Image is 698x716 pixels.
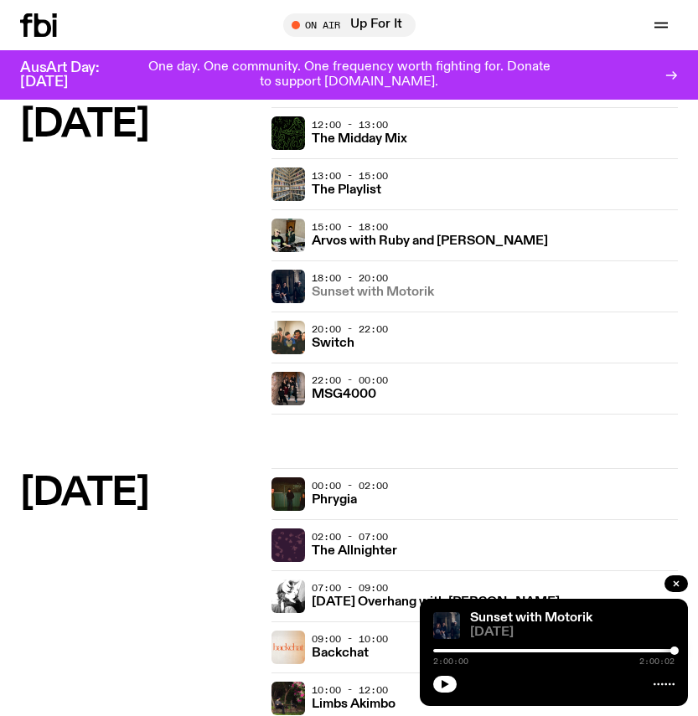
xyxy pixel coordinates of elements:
[312,389,376,401] h3: MSG4000
[312,530,388,543] span: 02:00 - 07:00
[312,286,434,299] h3: Sunset with Motorik
[312,647,369,660] h3: Backchat
[312,118,388,131] span: 12:00 - 13:00
[312,593,560,609] a: [DATE] Overhang with [PERSON_NAME]
[271,682,305,715] img: Jackson sits at an outdoor table, legs crossed and gazing at a black and brown dog also sitting a...
[271,579,305,613] img: An overexposed, black and white profile of Kate, shot from the side. She is covering her forehead...
[312,271,388,285] span: 18:00 - 20:00
[20,106,258,144] h2: [DATE]
[312,632,388,646] span: 09:00 - 10:00
[433,657,468,666] span: 2:00:00
[312,542,397,558] a: The Allnighter
[312,494,357,507] h3: Phrygia
[312,373,388,387] span: 22:00 - 00:00
[312,581,388,595] span: 07:00 - 09:00
[312,491,357,507] a: Phrygia
[312,322,388,336] span: 20:00 - 22:00
[271,321,305,354] img: A warm film photo of the switch team sitting close together. from left to right: Cedar, Lau, Sand...
[283,13,416,37] button: On AirUp For It
[312,133,407,146] h3: The Midday Mix
[312,695,396,711] a: Limbs Akimbo
[271,219,305,252] img: Ruby wears a Collarbones t shirt and pretends to play the DJ decks, Al sings into a pringles can....
[20,61,127,90] h3: AusArt Day: [DATE]
[312,169,388,183] span: 13:00 - 15:00
[312,130,407,146] a: The Midday Mix
[312,181,381,197] a: The Playlist
[470,611,592,625] a: Sunset with Motorik
[312,232,548,248] a: Arvos with Ruby and [PERSON_NAME]
[312,683,388,697] span: 10:00 - 12:00
[312,385,376,401] a: MSG4000
[312,644,369,660] a: Backchat
[312,545,397,558] h3: The Allnighter
[312,283,434,299] a: Sunset with Motorik
[312,698,396,711] h3: Limbs Akimbo
[312,220,388,234] span: 15:00 - 18:00
[312,337,354,350] h3: Switch
[312,235,548,248] h3: Arvos with Ruby and [PERSON_NAME]
[312,479,388,492] span: 00:00 - 02:00
[312,596,560,609] h3: [DATE] Overhang with [PERSON_NAME]
[271,477,305,511] img: A greeny-grainy film photo of Bela, John and Bindi at night. They are standing in a backyard on g...
[141,60,557,90] p: One day. One community. One frequency worth fighting for. Donate to support [DOMAIN_NAME].
[312,184,381,197] h3: The Playlist
[271,167,305,201] img: A corner shot of the fbi music library
[639,657,675,666] span: 2:00:02
[20,475,258,513] h2: [DATE]
[312,334,354,350] a: Switch
[470,626,675,639] span: [DATE]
